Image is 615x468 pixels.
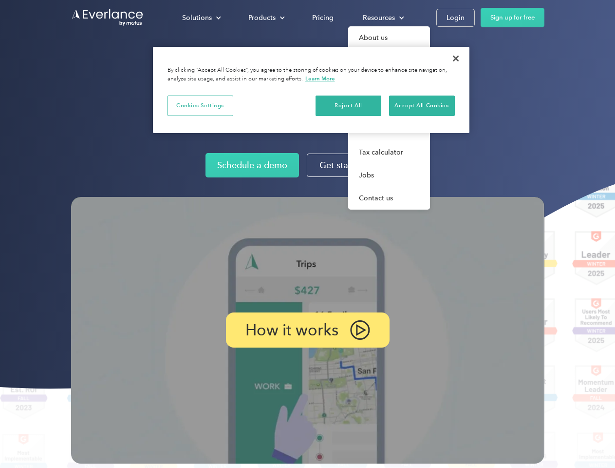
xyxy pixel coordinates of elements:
button: Close [445,48,466,69]
button: Reject All [316,96,381,116]
div: Cookie banner [153,47,469,133]
a: Jobs [348,164,430,187]
div: Resources [353,9,412,26]
div: Pricing [312,12,334,24]
p: How it works [245,324,338,336]
a: Sign up for free [481,8,544,27]
nav: Resources [348,26,430,210]
div: By clicking “Accept All Cookies”, you agree to the storing of cookies on your device to enhance s... [168,66,455,83]
div: Privacy [153,47,469,133]
div: Login [447,12,465,24]
div: Solutions [182,12,212,24]
div: Solutions [172,9,229,26]
input: Submit [72,58,121,78]
div: Resources [363,12,395,24]
a: Login [436,9,475,27]
a: Contact us [348,187,430,210]
a: About us [348,26,430,49]
a: Tax calculator [348,141,430,164]
div: Products [248,12,276,24]
a: Pricing [302,9,343,26]
a: Get started for free [307,154,410,177]
button: Cookies Settings [168,96,233,116]
a: Go to homepage [71,8,144,27]
a: More information about your privacy, opens in a new tab [305,75,335,82]
div: Products [239,9,293,26]
a: Schedule a demo [205,153,299,177]
button: Accept All Cookies [389,96,455,116]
